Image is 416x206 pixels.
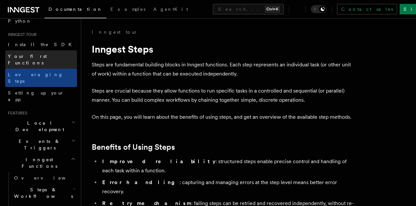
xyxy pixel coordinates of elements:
a: Contact sales [337,4,397,14]
p: Steps are crucial because they allow functions to run specific tasks in a controlled and sequenti... [92,86,354,105]
span: Overview [14,175,82,180]
span: AgentKit [153,7,188,12]
button: Steps & Workflows [11,184,77,202]
strong: Improved reliability [102,158,216,164]
span: Python [8,18,32,24]
kbd: Ctrl+K [265,6,280,12]
a: AgentKit [149,2,192,18]
button: Search...Ctrl+K [213,4,284,14]
button: Local Development [5,117,77,135]
a: Benefits of Using Steps [92,143,175,152]
span: Inngest Functions [5,156,71,169]
a: Inngest tour [92,29,138,35]
span: Local Development [5,120,71,133]
a: Examples [106,2,149,18]
a: Setting up your app [5,87,77,105]
p: On this page, you will learn about the benefits of using steps, and get an overview of the availa... [92,112,354,122]
strong: Error handling [102,179,180,185]
button: Inngest Functions [5,154,77,172]
a: Install the SDK [5,39,77,50]
button: Toggle dark mode [311,5,327,13]
a: Python [5,15,77,27]
span: Inngest tour [5,32,37,37]
a: Overview [11,172,77,184]
button: Events & Triggers [5,135,77,154]
span: Examples [110,7,145,12]
a: Your first Functions [5,50,77,69]
span: Events & Triggers [5,138,71,151]
span: Install the SDK [8,42,76,47]
h1: Inngest Steps [92,43,354,55]
span: Features [5,111,27,116]
span: Your first Functions [8,54,47,65]
span: Setting up your app [8,90,64,102]
li: : structured steps enable precise control and handling of each task within a function. [100,157,354,175]
span: Documentation [48,7,103,12]
a: Documentation [45,2,106,18]
span: Leveraging Steps [8,72,63,84]
p: Steps are fundamental building blocks in Inngest functions. Each step represents an individual ta... [92,60,354,78]
li: : capturing and managing errors at the step level means better error recovery. [100,178,354,196]
a: Leveraging Steps [5,69,77,87]
span: Steps & Workflows [11,186,73,199]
